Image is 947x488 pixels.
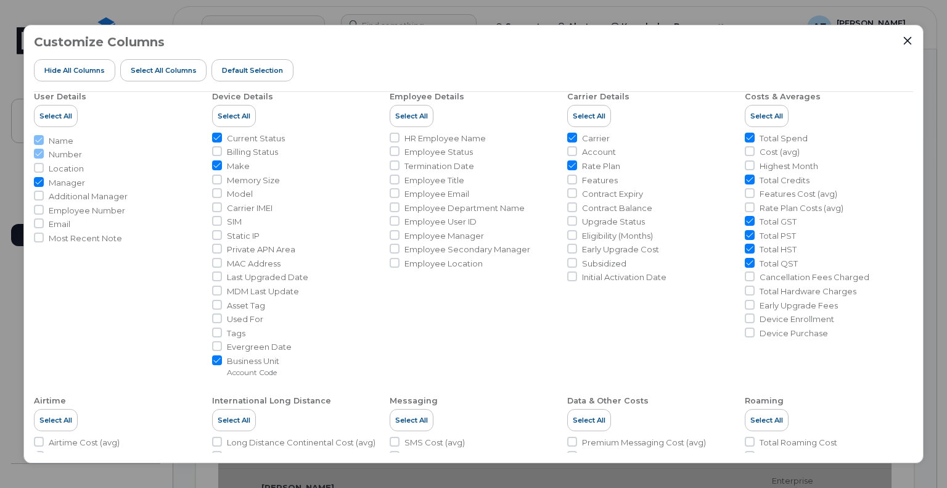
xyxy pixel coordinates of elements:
span: Select All [573,415,605,425]
span: Features [582,175,618,186]
span: Make [227,160,250,172]
span: Carrier IMEI [227,202,273,214]
span: Contract Balance [582,202,652,214]
span: Select All [218,415,250,425]
div: Carrier Details [567,91,629,102]
span: Early Upgrade Cost [582,244,659,255]
span: Total GST [760,216,797,228]
span: Airtime Usage (avg) [49,451,127,463]
button: Select All [390,409,433,431]
div: Employee Details [390,91,464,102]
button: Hide All Columns [34,59,115,81]
span: Contract Expiry [582,188,643,200]
span: Select All [218,111,250,121]
button: Select All [390,105,433,127]
span: Last Upgraded Date [227,271,308,283]
span: Initial Activation Date [582,271,666,283]
button: Close [902,35,913,46]
span: Carrier [582,133,610,144]
span: Account [582,146,616,158]
span: Asset Tag [227,300,265,312]
span: Employee Status [404,146,473,158]
span: Evergreen Date [227,341,292,353]
span: MAC Address [227,258,281,270]
span: Employee User ID [404,216,477,228]
span: Email [49,218,70,230]
span: Billing Status [227,146,278,158]
span: Tags [227,328,245,339]
span: Hide All Columns [44,65,105,75]
span: Additional Manager [49,191,128,202]
span: Business Unit [227,355,279,367]
span: Select all Columns [131,65,197,75]
span: Premium Messaging Cost (avg) [582,437,706,449]
span: Most Recent Note [49,233,122,244]
span: Rate Plan Costs (avg) [760,202,843,214]
span: Name [49,135,73,147]
span: Model [227,188,253,200]
span: Long Distance Continental Usage (avg) [227,451,380,474]
span: Total Spend [760,133,808,144]
span: SMS Usage (avg) [404,451,472,463]
span: SMS Cost (avg) [404,437,465,449]
span: Cost (avg) [760,146,800,158]
span: Features Cost (avg) [760,188,837,200]
button: Select All [212,409,256,431]
button: Select All [567,105,611,127]
span: Employee Number [49,205,125,217]
h3: Customize Columns [34,35,165,49]
span: Upgrade Status [582,216,645,228]
span: Employee Secondary Manager [404,244,530,255]
span: Select All [39,415,72,425]
span: Location [49,163,84,175]
span: Eligibility (Months) [582,230,653,242]
span: Select All [395,415,428,425]
span: Select All [39,111,72,121]
span: Termination Date [404,160,474,172]
span: Roaming Cost (avg) [760,451,838,463]
span: Cancellation Fees Charged [760,271,869,283]
span: Long Distance Continental Cost (avg) [227,437,375,449]
button: Select All [745,105,789,127]
button: Select All [745,409,789,431]
span: Airtime Cost (avg) [49,437,120,449]
span: Total Roaming Cost [760,437,837,449]
span: Total Credits [760,175,810,186]
small: Account Code [227,368,277,377]
button: Default Selection [211,59,293,81]
span: Employee Location [404,258,483,270]
span: Total PST [760,230,796,242]
div: User Details [34,91,86,102]
div: International Long Distance [212,395,331,407]
span: Private APN Area [227,244,295,255]
span: Device Enrollment [760,313,834,325]
div: Roaming [745,395,784,407]
span: Employee Department Name [404,202,525,214]
button: Select All [567,409,611,431]
span: Subscription Services Cost (avg) [582,451,711,463]
span: Current Status [227,133,285,144]
span: Employee Title [404,175,464,186]
span: Employee Manager [404,230,484,242]
span: Select All [573,111,605,121]
div: Costs & Averages [745,91,821,102]
span: Select All [395,111,428,121]
span: Total HST [760,244,797,255]
span: Highest Month [760,160,818,172]
span: Static IP [227,230,260,242]
span: Default Selection [222,65,283,75]
span: Select All [750,111,783,121]
button: Select all Columns [120,59,207,81]
div: Data & Other Costs [567,395,649,407]
span: MDM Last Update [227,286,299,297]
span: Rate Plan [582,160,620,172]
span: Total QST [760,258,798,270]
span: Device Purchase [760,328,828,339]
span: Memory Size [227,175,280,186]
span: HR Employee Name [404,133,486,144]
span: Select All [750,415,783,425]
button: Select All [34,409,78,431]
span: Number [49,149,82,160]
button: Select All [34,105,78,127]
span: Early Upgrade Fees [760,300,838,312]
